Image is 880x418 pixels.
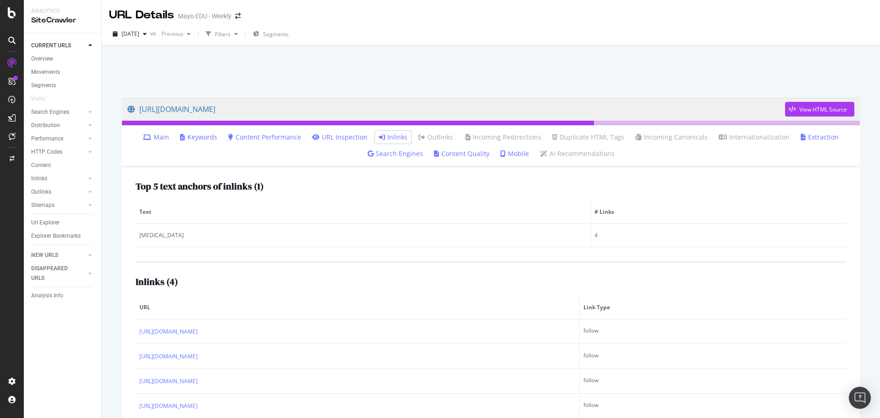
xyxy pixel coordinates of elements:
a: Keywords [180,133,217,142]
a: Distribution [31,121,86,130]
a: Content Performance [228,133,301,142]
button: [DATE] [109,27,150,41]
div: Explorer Bookmarks [31,231,81,241]
div: Search Engines [31,107,69,117]
a: Inlinks [31,174,86,184]
span: # Links [594,208,840,216]
a: Duplicate HTML Tags [552,133,624,142]
a: Mobile [500,149,529,158]
a: URL Inspection [312,133,368,142]
div: Sitemaps [31,201,55,210]
a: [URL][DOMAIN_NAME] [127,98,785,121]
div: arrow-right-arrow-left [235,13,241,19]
div: Segments [31,81,56,90]
a: [URL][DOMAIN_NAME] [139,352,198,361]
span: Link Type [583,303,840,312]
a: [URL][DOMAIN_NAME] [139,401,198,411]
a: Internationalization [719,133,790,142]
div: URL Details [109,7,174,23]
div: 4 [594,231,842,240]
a: Analysis Info [31,291,95,301]
div: Analytics [31,7,94,15]
span: 2025 Oct. 12th [121,30,139,38]
button: Previous [158,27,194,41]
a: Content Quality [434,149,489,158]
td: follow [580,344,846,369]
div: Content [31,161,51,170]
div: DISAPPEARED URLS [31,264,77,283]
a: Search Engines [31,107,86,117]
a: Sitemaps [31,201,86,210]
a: Url Explorer [31,218,95,228]
div: Distribution [31,121,60,130]
a: HTTP Codes [31,147,86,157]
a: Inlinks [379,133,407,142]
button: Filters [202,27,242,41]
a: Explorer Bookmarks [31,231,95,241]
div: Analysis Info [31,291,63,301]
a: AI Recommendations [540,149,615,158]
a: Search Engines [368,149,423,158]
a: NEW URLS [31,251,86,260]
h2: Top 5 text anchors of inlinks ( 1 ) [136,181,264,191]
td: follow [580,319,846,344]
a: DISAPPEARED URLS [31,264,86,283]
span: Text [139,208,584,216]
span: Segments [263,30,289,38]
a: Overview [31,54,95,64]
a: Outlinks [418,133,453,142]
div: [MEDICAL_DATA] [139,231,587,240]
a: Main [143,133,169,142]
a: Extraction [801,133,839,142]
td: follow [580,369,846,394]
div: SiteCrawler [31,15,94,26]
a: Incoming Redirections [464,133,541,142]
a: Content [31,161,95,170]
div: Movements [31,67,60,77]
a: Segments [31,81,95,90]
button: Segments [249,27,292,41]
a: Outlinks [31,187,86,197]
div: NEW URLS [31,251,58,260]
a: CURRENT URLS [31,41,86,50]
div: Open Intercom Messenger [849,387,871,409]
div: CURRENT URLS [31,41,71,50]
div: Mayo EDU - Weekly [178,11,231,21]
a: Incoming Canonicals [635,133,708,142]
span: Previous [158,30,183,38]
a: Performance [31,134,86,144]
div: Filters [215,30,231,38]
div: Overview [31,54,53,64]
div: View HTML Source [799,106,847,113]
button: View HTML Source [785,102,854,117]
div: HTTP Codes [31,147,62,157]
a: [URL][DOMAIN_NAME] [139,377,198,386]
span: URL [139,303,573,312]
span: vs [150,29,158,37]
div: Outlinks [31,187,51,197]
a: [URL][DOMAIN_NAME] [139,327,198,336]
a: Visits [31,94,54,104]
a: Movements [31,67,95,77]
h2: Inlinks ( 4 ) [136,277,178,287]
div: Performance [31,134,63,144]
div: Visits [31,94,45,104]
div: Url Explorer [31,218,60,228]
div: Inlinks [31,174,47,184]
